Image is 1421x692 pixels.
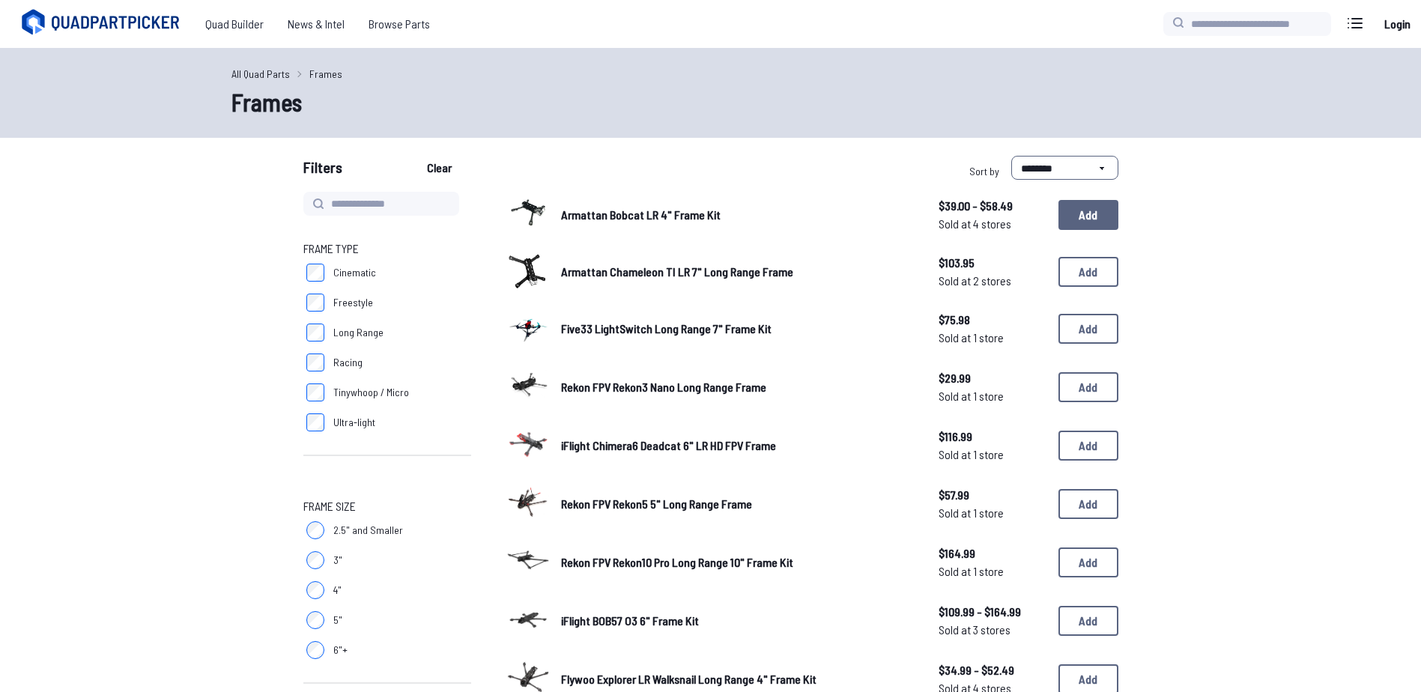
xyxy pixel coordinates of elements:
span: Rekon FPV Rekon5 5" Long Range Frame [561,497,752,511]
button: Add [1058,372,1118,402]
span: 2.5" and Smaller [333,523,403,538]
span: Sold at 1 store [939,562,1046,580]
span: Five33 LightSwitch Long Range 7" Frame Kit [561,321,772,336]
input: 6"+ [306,641,324,659]
span: $39.00 - $58.49 [939,197,1046,215]
img: image [507,299,549,355]
span: Frame Size [303,497,356,515]
span: 4" [333,583,342,598]
a: image [507,192,549,238]
a: Frames [309,66,342,82]
button: Add [1058,489,1118,519]
a: image [507,598,549,644]
a: Rekon FPV Rekon10 Pro Long Range 10" Frame Kit [561,553,915,571]
a: image [507,481,549,527]
span: Freestyle [333,295,373,310]
input: Cinematic [306,264,324,282]
img: image [507,539,549,581]
span: Armattan Chameleon TI LR 7" Long Range Frame [561,264,793,279]
a: iFlight Chimera6 Deadcat 6" LR HD FPV Frame [561,437,915,455]
img: image [507,364,549,406]
span: $75.98 [939,311,1046,329]
input: 2.5" and Smaller [306,521,324,539]
span: Flywoo Explorer LR Walksnail Long Range 4" Frame Kit [561,672,816,686]
input: 5" [306,611,324,629]
span: iFlight BOB57 O3 6" Frame Kit [561,613,699,628]
input: 4" [306,581,324,599]
span: $116.99 [939,428,1046,446]
span: Sold at 1 store [939,387,1046,405]
input: Racing [306,353,324,371]
span: 5" [333,613,342,628]
a: Rekon FPV Rekon3 Nano Long Range Frame [561,378,915,396]
a: image [507,539,549,586]
input: Freestyle [306,294,324,312]
input: 3" [306,551,324,569]
button: Add [1058,606,1118,636]
img: image [507,253,549,289]
span: Sold at 1 store [939,446,1046,464]
a: image [507,364,549,410]
img: image [507,481,549,523]
img: image [507,422,549,464]
span: Sold at 1 store [939,504,1046,522]
span: Ultra-light [333,415,375,430]
a: image [507,306,549,352]
span: Racing [333,355,363,370]
img: image [507,598,549,640]
a: All Quad Parts [231,66,290,82]
input: Long Range [306,324,324,342]
a: image [507,422,549,469]
a: Five33 LightSwitch Long Range 7" Frame Kit [561,320,915,338]
a: News & Intel [276,9,357,39]
a: Armattan Chameleon TI LR 7" Long Range Frame [561,263,915,281]
span: Sort by [969,165,999,177]
select: Sort by [1011,156,1118,180]
span: Tinywhoop / Micro [333,385,409,400]
a: Armattan Bobcat LR 4" Frame Kit [561,206,915,224]
span: $57.99 [939,486,1046,504]
a: Browse Parts [357,9,442,39]
a: Quad Builder [193,9,276,39]
span: $29.99 [939,369,1046,387]
button: Add [1058,547,1118,577]
a: Login [1379,9,1415,39]
span: Rekon FPV Rekon3 Nano Long Range Frame [561,380,766,394]
button: Add [1058,257,1118,287]
span: $34.99 - $52.49 [939,661,1046,679]
span: Filters [303,156,342,186]
span: Sold at 4 stores [939,215,1046,233]
img: image [507,192,549,234]
button: Add [1058,200,1118,230]
span: 3" [333,553,342,568]
a: iFlight BOB57 O3 6" Frame Kit [561,612,915,630]
a: image [507,250,549,294]
span: Sold at 2 stores [939,272,1046,290]
span: $103.95 [939,254,1046,272]
span: iFlight Chimera6 Deadcat 6" LR HD FPV Frame [561,438,776,452]
a: Rekon FPV Rekon5 5" Long Range Frame [561,495,915,513]
span: Rekon FPV Rekon10 Pro Long Range 10" Frame Kit [561,555,793,569]
span: Cinematic [333,265,376,280]
h1: Frames [231,84,1190,120]
span: 6"+ [333,643,348,658]
span: Armattan Bobcat LR 4" Frame Kit [561,207,721,222]
input: Tinywhoop / Micro [306,383,324,401]
input: Ultra-light [306,413,324,431]
span: $164.99 [939,544,1046,562]
span: Sold at 3 stores [939,621,1046,639]
a: Flywoo Explorer LR Walksnail Long Range 4" Frame Kit [561,670,915,688]
span: $109.99 - $164.99 [939,603,1046,621]
button: Add [1058,431,1118,461]
span: Long Range [333,325,384,340]
button: Clear [414,156,464,180]
button: Add [1058,314,1118,344]
span: Frame Type [303,240,359,258]
span: Sold at 1 store [939,329,1046,347]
